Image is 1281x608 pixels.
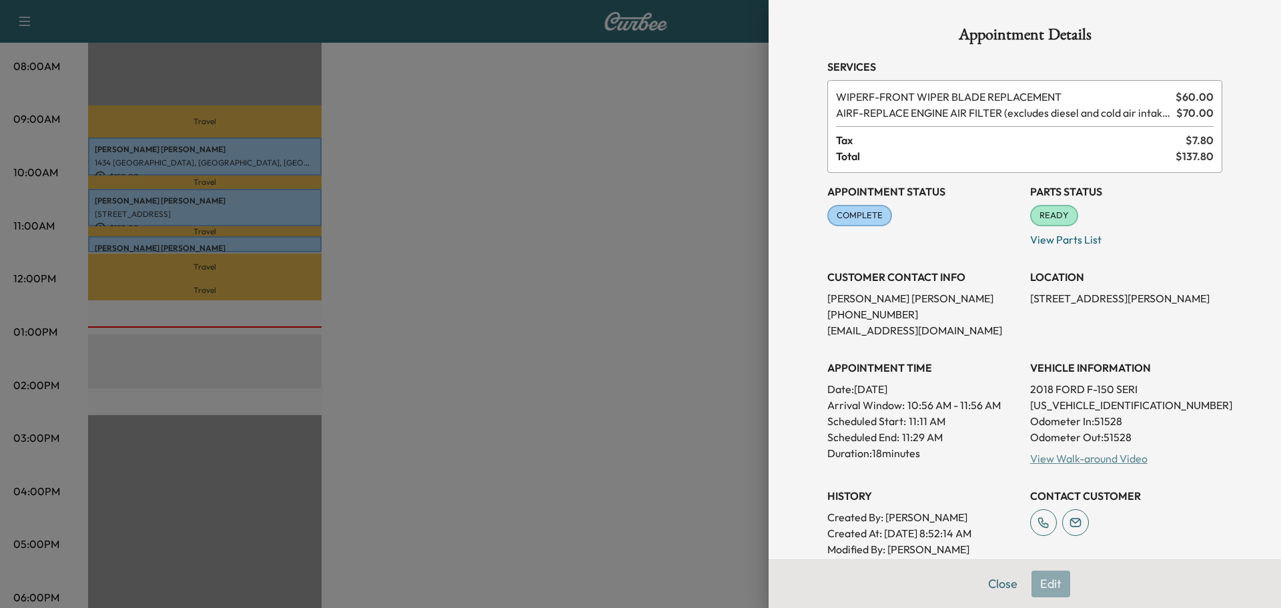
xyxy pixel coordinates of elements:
p: 11:11 AM [909,413,945,429]
span: COMPLETE [829,209,891,222]
p: Scheduled Start: [827,413,906,429]
p: [EMAIL_ADDRESS][DOMAIN_NAME] [827,322,1019,338]
p: [US_VEHICLE_IDENTIFICATION_NUMBER] [1030,397,1222,413]
span: Tax [836,132,1186,148]
p: Created At : [DATE] 8:52:14 AM [827,525,1019,541]
span: REPLACE ENGINE AIR FILTER (excludes diesel and cold air intakes) [836,105,1171,121]
p: Modified By : [PERSON_NAME] [827,541,1019,557]
span: $ 7.80 [1186,132,1214,148]
p: Date: [DATE] [827,381,1019,397]
p: [PERSON_NAME] [PERSON_NAME] [827,290,1019,306]
p: 11:29 AM [902,429,943,445]
button: Close [979,571,1026,597]
h3: Parts Status [1030,184,1222,200]
p: Odometer Out: 51528 [1030,429,1222,445]
h3: APPOINTMENT TIME [827,360,1019,376]
h1: Appointment Details [827,27,1222,48]
span: Total [836,148,1176,164]
p: Created By : [PERSON_NAME] [827,509,1019,525]
a: View Walk-around Video [1030,452,1148,465]
p: Odometer In: 51528 [1030,413,1222,429]
h3: CUSTOMER CONTACT INFO [827,269,1019,285]
p: 2018 FORD F-150 SERI [1030,381,1222,397]
span: $ 137.80 [1176,148,1214,164]
span: READY [1031,209,1077,222]
h3: Services [827,59,1222,75]
p: Duration: 18 minutes [827,445,1019,461]
h3: CONTACT CUSTOMER [1030,488,1222,504]
p: [STREET_ADDRESS][PERSON_NAME] [1030,290,1222,306]
span: $ 70.00 [1176,105,1214,121]
h3: Appointment Status [827,184,1019,200]
h3: History [827,488,1019,504]
p: Modified At : [DATE] 12:33:33 PM [827,557,1019,573]
p: Arrival Window: [827,397,1019,413]
span: FRONT WIPER BLADE REPLACEMENT [836,89,1170,105]
p: View Parts List [1030,226,1222,248]
p: [PHONE_NUMBER] [827,306,1019,322]
p: Scheduled End: [827,429,899,445]
span: 10:56 AM - 11:56 AM [907,397,1001,413]
h3: LOCATION [1030,269,1222,285]
h3: VEHICLE INFORMATION [1030,360,1222,376]
span: $ 60.00 [1176,89,1214,105]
